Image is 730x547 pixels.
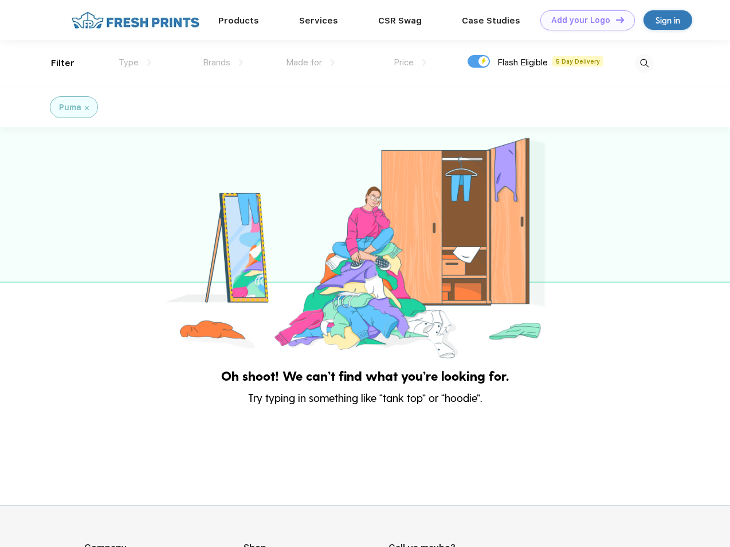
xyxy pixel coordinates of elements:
img: filter_cancel.svg [85,106,89,110]
a: CSR Swag [378,15,422,26]
span: Brands [203,57,230,68]
a: Services [299,15,338,26]
div: Add your Logo [551,15,610,25]
div: Filter [51,57,74,70]
img: fo%20logo%202.webp [68,10,203,30]
img: dropdown.png [147,59,151,66]
img: desktop_search.svg [635,54,654,73]
span: Made for [286,57,322,68]
span: Price [394,57,414,68]
div: Puma [59,101,81,114]
div: Sign in [656,14,680,27]
span: Type [119,57,139,68]
img: DT [616,17,624,23]
img: dropdown.png [239,59,243,66]
span: 5 Day Delivery [552,56,603,67]
a: Sign in [643,10,692,30]
span: Flash Eligible [497,57,548,68]
img: dropdown.png [422,59,426,66]
a: Products [218,15,259,26]
img: dropdown.png [331,59,335,66]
